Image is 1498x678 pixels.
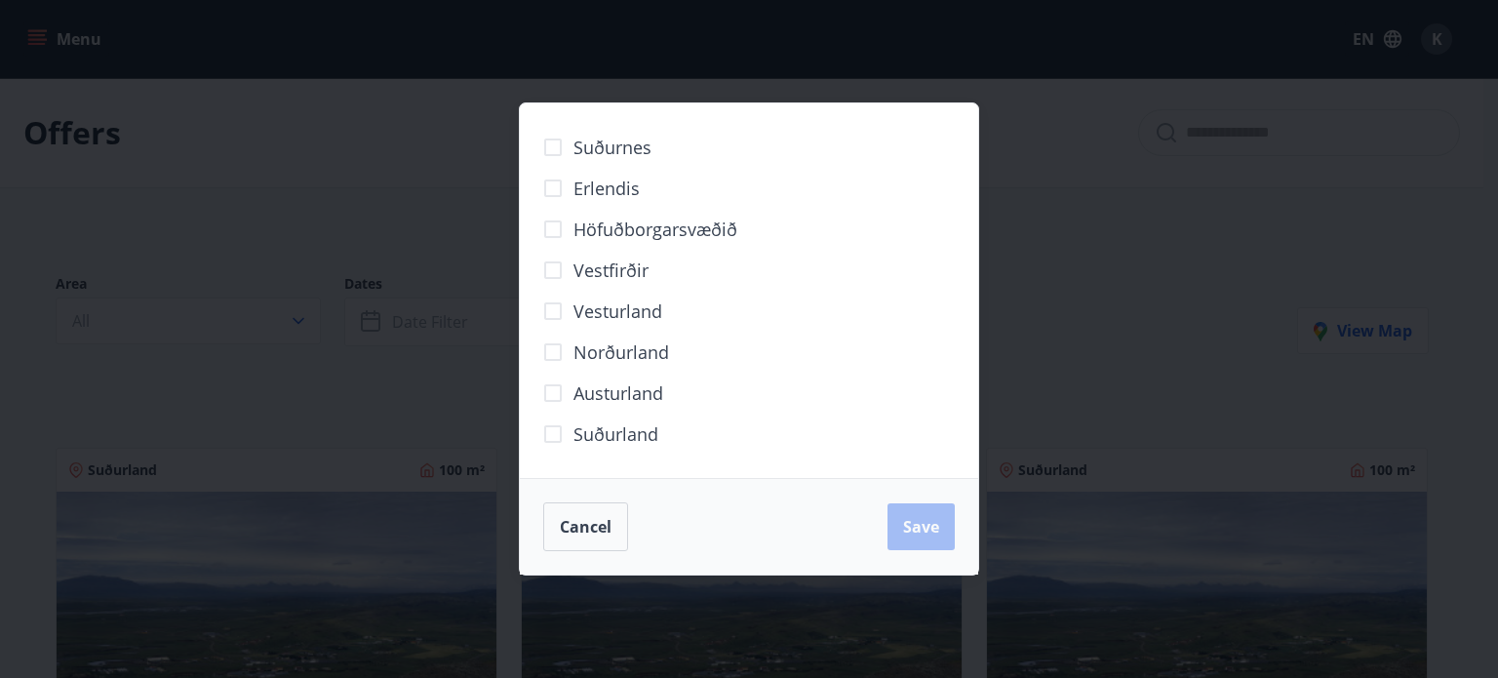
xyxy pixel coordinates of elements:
[560,516,611,538] span: Cancel
[573,339,669,365] span: Norðurland
[573,380,663,406] span: Austurland
[573,217,737,242] span: Höfuðborgarsvæðið
[573,258,649,283] span: Vestfirðir
[573,176,640,201] span: Erlendis
[573,421,658,447] span: Suðurland
[543,502,628,551] button: Cancel
[573,299,662,324] span: Vesturland
[573,135,651,160] span: Suðurnes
